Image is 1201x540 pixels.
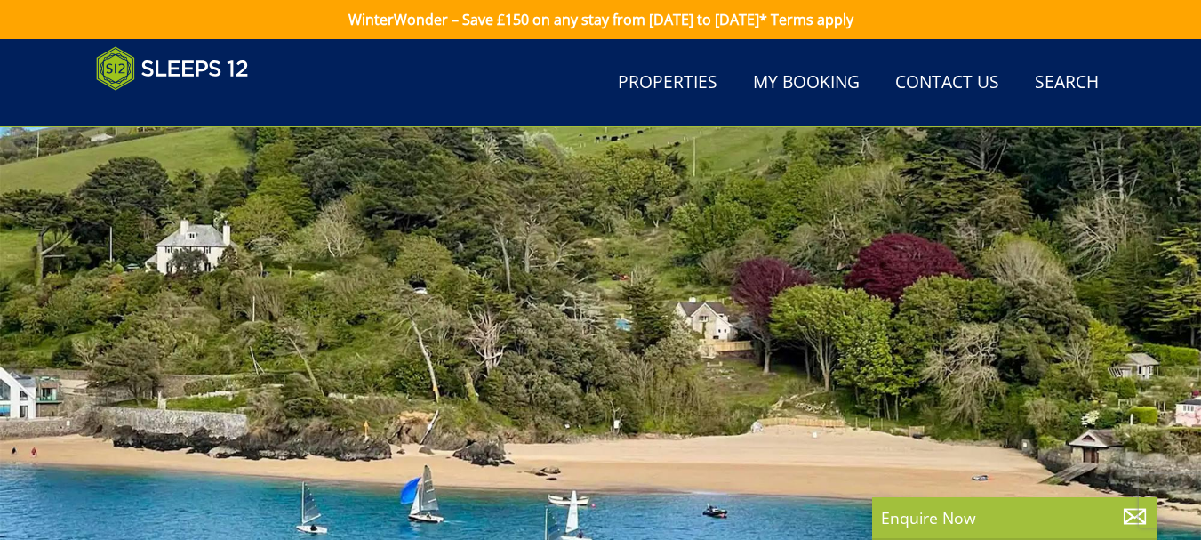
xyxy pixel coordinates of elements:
a: My Booking [746,63,867,103]
img: Sleeps 12 [96,46,249,91]
iframe: Customer reviews powered by Trustpilot [87,101,274,117]
a: Properties [611,63,725,103]
a: Contact Us [888,63,1006,103]
p: Enquire Now [881,506,1148,529]
a: Search [1028,63,1106,103]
